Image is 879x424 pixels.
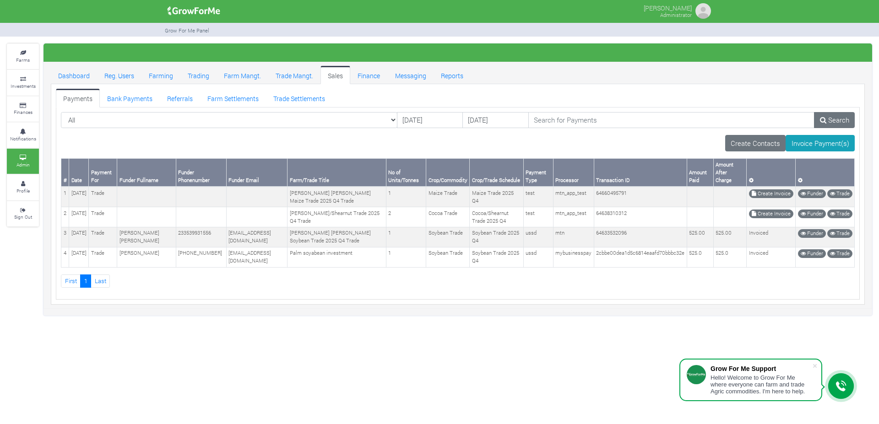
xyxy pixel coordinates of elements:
[89,247,117,267] td: Trade
[14,109,33,115] small: Finances
[749,189,793,198] a: Create Invoice
[426,207,470,227] td: Cocoa Trade
[470,247,523,267] td: Soybean Trade 2025 Q4
[798,209,826,218] a: Funder
[553,187,594,207] td: mtn_app_test
[61,274,81,288] a: First
[91,274,110,288] a: Last
[176,227,226,247] td: 233539931556
[226,247,287,267] td: [EMAIL_ADDRESS][DOMAIN_NAME]
[69,207,89,227] td: [DATE]
[61,274,855,288] nav: Page Navigation
[434,66,471,84] a: Reports
[69,159,89,187] th: Date
[350,66,387,84] a: Finance
[426,159,470,187] th: Crop/Commodity
[462,112,528,129] input: DD/MM/YYYY
[288,227,386,247] td: [PERSON_NAME] [PERSON_NAME] Soybean Trade 2025 Q4 Trade
[553,227,594,247] td: mtn
[470,159,523,187] th: Crop/Trade Schedule
[7,149,39,174] a: Admin
[523,187,553,207] td: test
[268,66,320,84] a: Trade Mangt.
[827,249,852,258] a: Trade
[288,159,386,187] th: Farm/Trade Title
[386,159,426,187] th: No of Units/Tonnes
[687,227,713,247] td: 525.00
[69,247,89,267] td: [DATE]
[553,159,594,187] th: Processor
[711,365,812,372] div: Grow For Me Support
[61,247,69,267] td: 4
[827,209,852,218] a: Trade
[553,247,594,267] td: mybusinesspay
[827,189,852,198] a: Trade
[694,2,712,20] img: growforme image
[798,249,826,258] a: Funder
[180,66,217,84] a: Trading
[426,247,470,267] td: Soybean Trade
[7,44,39,69] a: Farms
[200,89,266,107] a: Farm Settlements
[141,66,180,84] a: Farming
[217,66,268,84] a: Farm Mangt.
[89,227,117,247] td: Trade
[226,159,287,187] th: Funder Email
[523,247,553,267] td: ussd
[814,112,855,129] a: Search
[288,207,386,227] td: [PERSON_NAME]/Shearnut Trade 2025 Q4 Trade
[176,247,226,267] td: [PHONE_NUMBER]
[16,57,30,63] small: Farms
[386,227,426,247] td: 1
[89,187,117,207] td: Trade
[16,188,30,194] small: Profile
[61,227,69,247] td: 3
[117,247,176,267] td: [PERSON_NAME]
[320,66,350,84] a: Sales
[69,227,89,247] td: [DATE]
[160,89,200,107] a: Referrals
[594,207,687,227] td: 64638310312
[594,159,687,187] th: Transaction ID
[470,227,523,247] td: Soybean Trade 2025 Q4
[528,112,815,129] input: Search for Payments
[386,207,426,227] td: 2
[7,201,39,226] a: Sign Out
[470,187,523,207] td: Maize Trade 2025 Q4
[426,187,470,207] td: Maize Trade
[470,207,523,227] td: Cocoa/Shearnut Trade 2025 Q4
[594,227,687,247] td: 64633532096
[523,227,553,247] td: ussd
[97,66,141,84] a: Reg. Users
[798,189,826,198] a: Funder
[747,227,796,247] td: Invoiced
[80,274,91,288] a: 1
[164,2,223,20] img: growforme image
[56,89,100,107] a: Payments
[10,135,36,142] small: Notifications
[553,207,594,227] td: mtn_app_test
[165,27,209,34] small: Grow For Me Panel
[594,187,687,207] td: 64660495791
[288,187,386,207] td: [PERSON_NAME] [PERSON_NAME] Maize Trade 2025 Q4 Trade
[226,227,287,247] td: [EMAIL_ADDRESS][DOMAIN_NAME]
[89,159,117,187] th: Payment For
[266,89,332,107] a: Trade Settlements
[687,159,713,187] th: Amount Paid
[7,123,39,148] a: Notifications
[713,227,746,247] td: 525.00
[713,247,746,267] td: 525.0
[7,175,39,200] a: Profile
[100,89,160,107] a: Bank Payments
[386,187,426,207] td: 1
[61,159,69,187] th: #
[117,159,176,187] th: Funder Fullname
[69,187,89,207] td: [DATE]
[89,207,117,227] td: Trade
[523,207,553,227] td: test
[523,159,553,187] th: Payment Type
[388,66,434,84] a: Messaging
[747,247,796,267] td: Invoiced
[386,247,426,267] td: 1
[827,229,852,238] a: Trade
